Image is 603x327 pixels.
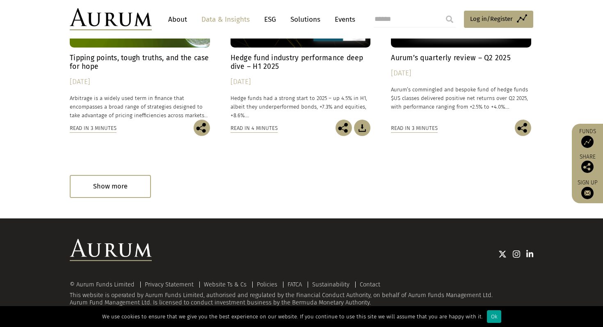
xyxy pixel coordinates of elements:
[70,54,210,71] h4: Tipping points, tough truths, and the case for hope
[231,76,371,88] div: [DATE]
[204,281,247,288] a: Website Ts & Cs
[231,94,371,120] p: Hedge funds had a strong start to 2025 – up 4.5% in H1, albeit they underperformed bonds, +7.3% a...
[312,281,349,288] a: Sustainability
[470,14,513,24] span: Log in/Register
[70,94,210,120] p: Arbitrage is a widely used term in finance that encompasses a broad range of strategies designed ...
[391,124,438,133] div: Read in 3 minutes
[581,161,594,173] img: Share this post
[288,281,302,288] a: FATCA
[70,239,152,261] img: Aurum Logo
[70,282,139,288] div: © Aurum Funds Limited
[391,68,531,79] div: [DATE]
[464,11,533,28] a: Log in/Register
[164,12,191,27] a: About
[576,179,599,199] a: Sign up
[526,250,534,258] img: Linkedin icon
[576,128,599,148] a: Funds
[70,76,210,88] div: [DATE]
[336,120,352,136] img: Share this post
[197,12,254,27] a: Data & Insights
[391,85,531,111] p: Aurum’s commingled and bespoke fund of hedge funds $US classes delivered positive net returns ove...
[70,282,533,307] div: This website is operated by Aurum Funds Limited, authorised and regulated by the Financial Conduc...
[441,11,458,27] input: Submit
[487,310,501,323] div: Ok
[231,54,371,71] h4: Hedge fund industry performance deep dive – H1 2025
[231,124,278,133] div: Read in 4 minutes
[286,12,324,27] a: Solutions
[70,124,116,133] div: Read in 3 minutes
[70,175,151,198] div: Show more
[581,136,594,148] img: Access Funds
[360,281,380,288] a: Contact
[581,187,594,199] img: Sign up to our newsletter
[354,120,370,136] img: Download Article
[576,154,599,173] div: Share
[331,12,355,27] a: Events
[498,250,507,258] img: Twitter icon
[70,8,152,30] img: Aurum
[515,120,531,136] img: Share this post
[257,281,277,288] a: Policies
[194,120,210,136] img: Share this post
[391,54,531,62] h4: Aurum’s quarterly review – Q2 2025
[513,250,520,258] img: Instagram icon
[145,281,194,288] a: Privacy Statement
[260,12,280,27] a: ESG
